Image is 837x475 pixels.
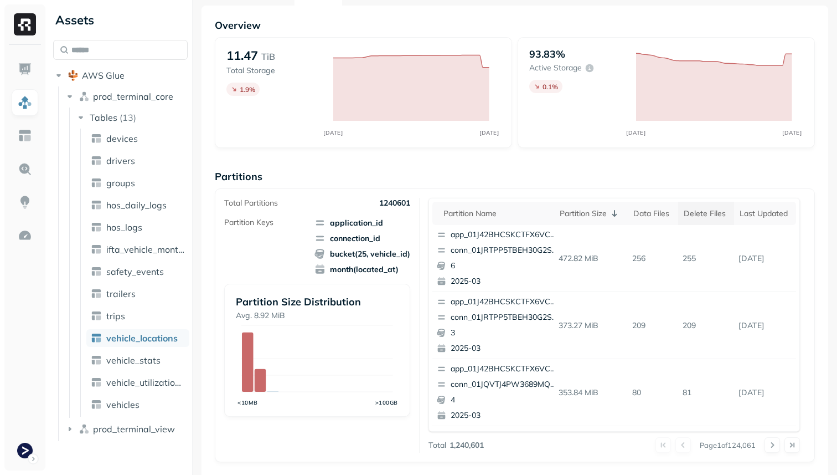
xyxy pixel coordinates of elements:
[90,112,117,123] span: Tables
[628,316,679,335] p: 209
[236,295,399,308] p: Partition Size Distribution
[91,133,102,144] img: table
[64,420,188,438] button: prod_terminal_view
[93,423,175,435] span: prod_terminal_view
[79,423,90,435] img: namespace
[79,91,90,102] img: namespace
[86,263,189,280] a: safety_events
[375,399,398,406] tspan: >100GB
[261,50,275,63] p: TiB
[451,364,558,375] p: app_01J42BHCSKCTFX6VCA8QNRA04M
[678,383,734,402] p: 81
[432,359,563,426] button: app_01J42BHCSKCTFX6VCA8QNRA04Mconn_01JQVTJ4PW3689MQVRHVHBRGM042025-03
[451,297,558,308] p: app_01J42BHCSKCTFX6VCA8QNRA04M
[91,355,102,366] img: table
[628,249,679,268] p: 256
[734,249,795,268] p: Sep 12, 2025
[91,333,102,344] img: table
[17,443,33,458] img: Terminal
[75,109,189,126] button: Tables(13)
[314,264,410,275] span: month(located_at)
[734,316,795,335] p: Sep 11, 2025
[86,396,189,413] a: vehicles
[443,208,549,219] div: Partition name
[379,198,410,208] p: 1240601
[224,198,278,208] p: Total Partitions
[106,133,138,144] span: devices
[237,399,258,406] tspan: <10MB
[633,208,673,219] div: Data Files
[432,292,563,359] button: app_01J42BHCSKCTFX6VCA8QNRA04Mconn_01JRTPP5TBEH30G2SR38AQCA1132025-03
[106,177,135,188] span: groups
[91,399,102,410] img: table
[53,11,188,29] div: Assets
[93,91,173,102] span: prod_terminal_core
[451,379,558,390] p: conn_01JQVTJ4PW3689MQVRHVHBRGM0
[86,174,189,192] a: groups
[451,229,558,241] p: app_01J42BHCSKCTFX6VCA8QNRA04M
[734,383,795,402] p: Sep 12, 2025
[86,152,189,170] a: drivers
[529,63,582,73] p: Active storage
[215,170,815,183] p: Partitions
[14,13,36,35] img: Ryft
[554,316,628,335] p: 373.27 MiB
[432,225,563,292] button: app_01J42BHCSKCTFX6VCA8QNRA04Mconn_01JRTPP5TBEH30G2SR38AQCA1162025-03
[236,310,399,321] p: Avg. 8.92 MiB
[91,288,102,299] img: table
[86,374,189,391] a: vehicle_utilization_day
[106,288,136,299] span: trailers
[120,112,136,123] p: ( 13 )
[451,328,558,339] p: 3
[82,70,125,81] span: AWS Glue
[91,177,102,188] img: table
[86,218,189,236] a: hos_logs
[18,228,32,243] img: Optimization
[86,285,189,303] a: trailers
[560,207,622,220] div: Partition size
[451,276,558,287] p: 2025-03
[18,195,32,210] img: Insights
[86,241,189,258] a: ifta_vehicle_months
[451,410,558,421] p: 2025-03
[91,377,102,388] img: table
[480,129,499,136] tspan: [DATE]
[91,222,102,233] img: table
[554,383,628,402] p: 353.84 MiB
[215,19,815,32] p: Overview
[106,377,185,388] span: vehicle_utilization_day
[91,244,102,255] img: table
[740,208,790,219] div: Last updated
[86,307,189,325] a: trips
[53,67,188,84] button: AWS Glue
[106,399,139,410] span: vehicles
[314,248,410,259] span: bucket(25, vehicle_id)
[451,261,558,272] p: 6
[240,85,255,94] p: 1.9 %
[224,217,273,228] p: Partition Keys
[226,48,258,63] p: 11.47
[106,266,164,277] span: safety_events
[226,65,322,76] p: Total Storage
[91,310,102,321] img: table
[314,233,410,244] span: connection_id
[106,244,185,255] span: ifta_vehicle_months
[91,155,102,166] img: table
[542,83,558,91] p: 0.1 %
[314,217,410,228] span: application_id
[106,310,125,321] span: trips
[684,208,728,219] div: Delete Files
[451,312,558,323] p: conn_01JRTPP5TBEH30G2SR38AQCA11
[554,249,628,268] p: 472.82 MiB
[18,129,32,143] img: Asset Explorer
[451,245,558,256] p: conn_01JRTPP5TBEH30G2SR38AQCA11
[18,162,32,176] img: Query Explorer
[106,155,135,166] span: drivers
[86,130,189,147] a: devices
[18,95,32,110] img: Assets
[86,329,189,347] a: vehicle_locations
[627,129,646,136] tspan: [DATE]
[86,351,189,369] a: vehicle_stats
[106,333,178,344] span: vehicle_locations
[700,440,756,450] p: Page 1 of 124,061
